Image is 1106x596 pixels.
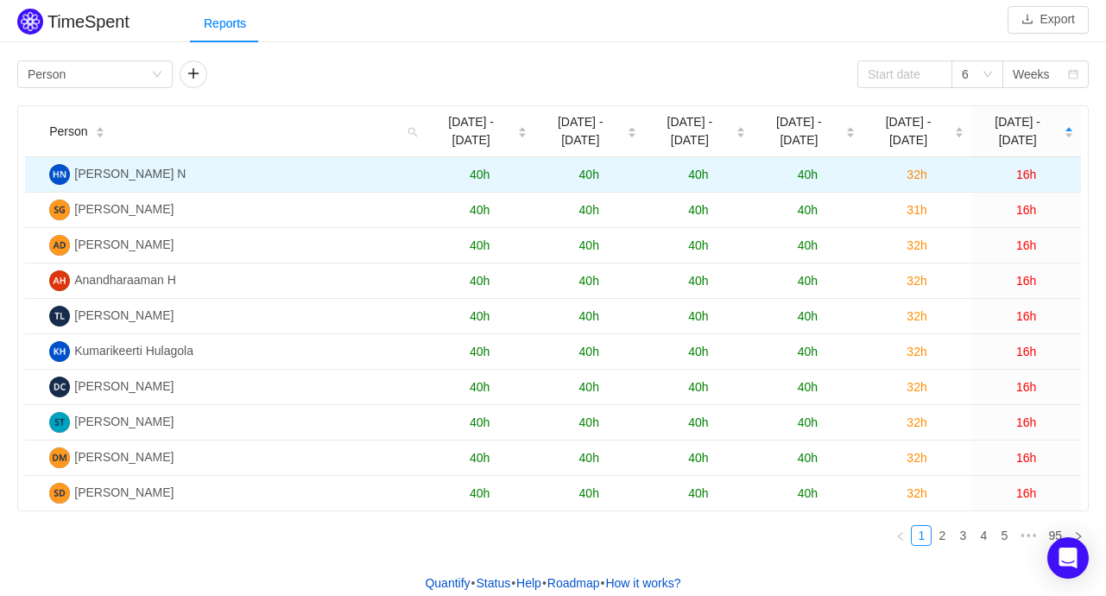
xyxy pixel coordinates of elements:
div: 6 [962,61,969,87]
span: 40h [579,451,599,465]
span: 16h [1016,274,1036,288]
span: 31h [907,203,926,217]
span: 32h [907,451,926,465]
span: 40h [798,451,818,465]
span: [DATE] - [DATE] [978,113,1057,149]
span: 16h [1016,203,1036,217]
span: 40h [579,168,599,181]
span: • [601,576,605,590]
span: 40h [579,415,599,429]
img: TL [49,306,70,327]
span: 40h [798,380,818,394]
span: • [542,576,547,590]
div: Sort [95,124,105,136]
i: icon: caret-up [955,124,964,130]
button: icon: downloadExport [1008,6,1089,34]
li: Next Page [1068,525,1089,546]
span: 40h [470,345,490,358]
span: 40h [688,451,708,465]
a: 1 [912,526,931,545]
a: 2 [932,526,951,545]
span: 40h [579,309,599,323]
span: 40h [798,168,818,181]
i: icon: right [1073,531,1084,542]
span: 40h [688,415,708,429]
span: 40h [579,345,599,358]
span: [PERSON_NAME] [74,238,174,251]
button: How it works? [604,570,681,596]
i: icon: caret-down [736,131,746,136]
i: icon: caret-down [955,131,964,136]
span: Kumarikeerti Hulagola [74,344,193,358]
li: 2 [932,525,952,546]
span: 40h [470,238,490,252]
i: icon: caret-down [627,131,636,136]
img: DC [49,377,70,397]
span: 32h [907,238,926,252]
span: 16h [1016,486,1036,500]
span: 40h [470,274,490,288]
span: 40h [688,274,708,288]
span: [DATE] - [DATE] [760,113,838,149]
span: 40h [798,203,818,217]
button: icon: plus [180,60,207,88]
span: 16h [1016,238,1036,252]
span: • [511,576,515,590]
a: 95 [1043,526,1067,545]
i: icon: caret-down [517,131,527,136]
div: Sort [517,124,528,136]
i: icon: search [401,106,425,156]
a: Roadmap [547,570,601,596]
span: 16h [1016,309,1036,323]
i: icon: down [983,69,993,81]
span: [DATE] - [DATE] [432,113,510,149]
span: 40h [579,274,599,288]
a: 5 [995,526,1014,545]
span: 40h [579,203,599,217]
i: icon: caret-up [627,124,636,130]
span: 40h [688,203,708,217]
span: 32h [907,274,926,288]
div: Sort [954,124,964,136]
span: 40h [470,168,490,181]
img: SD [49,483,70,504]
span: 40h [798,415,818,429]
span: 40h [688,345,708,358]
a: Quantify [424,570,471,596]
span: 40h [798,309,818,323]
span: 32h [907,486,926,500]
i: icon: caret-up [95,124,104,130]
li: 5 [994,525,1014,546]
li: 1 [911,525,932,546]
span: 40h [470,203,490,217]
span: 40h [798,238,818,252]
span: 16h [1016,415,1036,429]
span: 40h [798,274,818,288]
a: Help [515,570,542,596]
div: Sort [736,124,746,136]
li: 4 [973,525,994,546]
span: [PERSON_NAME] [74,202,174,216]
span: • [471,576,476,590]
span: 16h [1016,380,1036,394]
span: [PERSON_NAME] [74,415,174,428]
span: 40h [579,486,599,500]
i: icon: left [895,531,906,542]
span: 40h [798,345,818,358]
div: Open Intercom Messenger [1047,537,1089,579]
span: 40h [688,168,708,181]
span: 40h [470,309,490,323]
li: Next 5 Pages [1014,525,1042,546]
span: 40h [579,238,599,252]
div: Person [28,61,66,87]
span: 40h [688,486,708,500]
div: Sort [627,124,637,136]
img: ST [49,412,70,433]
span: 40h [579,380,599,394]
span: [DATE] - [DATE] [651,113,730,149]
li: 3 [952,525,973,546]
span: 32h [907,415,926,429]
input: Start date [857,60,952,88]
a: 3 [953,526,972,545]
span: Person [49,123,87,141]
